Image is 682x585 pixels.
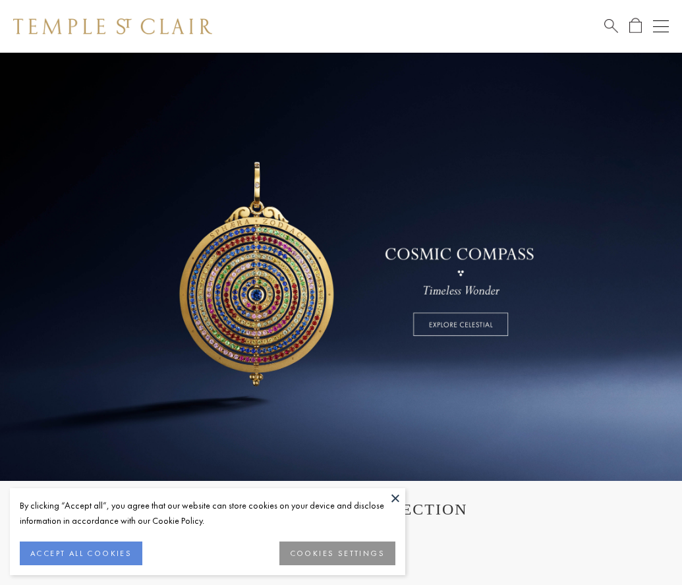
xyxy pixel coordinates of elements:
button: ACCEPT ALL COOKIES [20,542,142,565]
img: Temple St. Clair [13,18,212,34]
div: By clicking “Accept all”, you agree that our website can store cookies on your device and disclos... [20,498,395,528]
a: Open Shopping Bag [629,18,642,34]
a: Search [604,18,618,34]
button: COOKIES SETTINGS [279,542,395,565]
button: Open navigation [653,18,669,34]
